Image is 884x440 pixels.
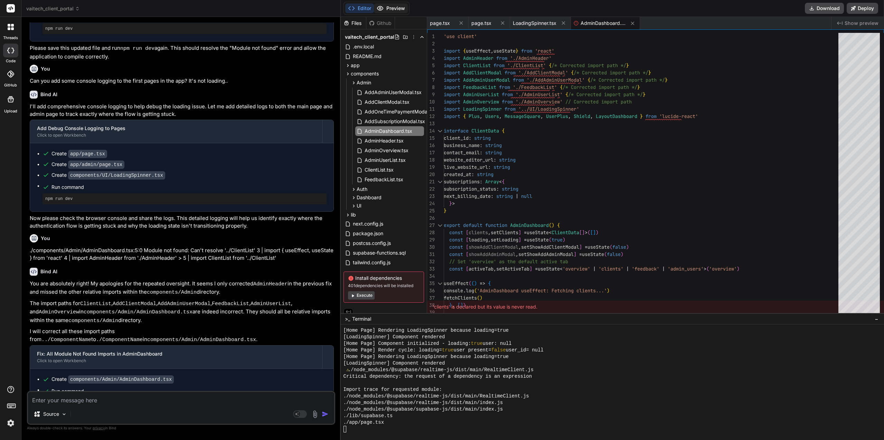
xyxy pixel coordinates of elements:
span: , [540,113,543,119]
span: page.tsx [430,20,450,27]
span: = [535,266,538,272]
span: contact_email [444,149,480,156]
span: ( [587,229,590,236]
span: ] [529,266,532,272]
span: : [488,164,491,170]
span: /* Corrected import path */ [568,91,643,98]
span: import [444,55,460,61]
label: threads [3,35,18,41]
div: 22 [427,185,435,193]
span: : [480,149,482,156]
div: 32 [427,258,435,265]
span: : [491,193,493,199]
span: default [463,222,482,228]
span: string [493,164,510,170]
span: /* Corrected import path */ [574,70,648,76]
span: = [585,244,587,250]
span: = [524,229,527,236]
span: , [518,244,521,250]
span: } [637,84,640,90]
div: 5 [427,62,435,69]
div: 13 [427,120,435,127]
span: { [502,178,505,185]
div: 14 [427,127,435,135]
span: ] [582,229,585,236]
img: Pick Models [61,411,67,417]
p: Now please check the browser console and share the logs. This detailed logging will help us ident... [30,214,334,230]
span: [ [466,251,469,257]
div: Click to open Workbench [37,358,315,364]
div: 8 [427,84,435,91]
h6: Bind AI [40,91,57,98]
span: ] [593,229,596,236]
span: [ [466,266,469,272]
div: 31 [427,251,435,258]
span: ] [518,229,521,236]
span: string [485,142,502,148]
span: Show preview [845,20,878,27]
span: = [524,237,527,243]
span: showAddAdminModal [469,251,516,257]
h6: You [41,65,50,72]
span: Install dependencies [348,275,420,282]
span: AdminUserList [463,91,499,98]
p: You are absolutely right! My apologies for the repeated oversight. It seems I only corrected in t... [30,280,334,297]
h6: Bind AI [40,268,57,275]
div: 17 [427,149,435,156]
span: : [480,142,482,148]
img: attachment [311,410,319,418]
span: from [496,55,507,61]
span: '../UI/LoadingSpinner' [518,106,579,112]
span: , [590,113,593,119]
span: | [516,193,518,199]
span: from [493,62,505,68]
div: 33 [427,265,435,273]
span: } [444,208,446,214]
span: vaitech_client_portal [345,34,394,40]
span: MessageSquare [505,113,540,119]
span: from [646,113,657,119]
span: 'overview' [563,266,590,272]
span: ] [518,237,521,243]
span: next_billing_date [444,193,491,199]
span: , [499,113,502,119]
span: 'feedback' [632,266,659,272]
span: ] [579,244,582,250]
span: { [565,91,568,98]
span: package.json [352,229,384,238]
span: setLoading [491,237,518,243]
button: Preview [374,3,408,13]
div: 21 [427,178,435,185]
div: 4 [427,55,435,62]
span: ( [706,266,709,272]
span: AdminDashboard.tsx [581,20,626,27]
span: lib [351,211,356,218]
span: useState [527,237,549,243]
button: Fix: All Module Not Found Imports in AdminDashboardClick to open Workbench [30,346,322,368]
span: import [444,48,460,54]
span: './AdminOverview' [516,99,563,105]
span: const [449,251,463,257]
span: tailwind.config.js [352,258,391,267]
span: useState [587,244,610,250]
span: } [643,91,646,98]
span: loading [469,237,488,243]
span: components [351,70,379,77]
span: ClientData [552,229,579,236]
span: ) [621,251,623,257]
div: Github [366,20,395,27]
span: README.md [352,52,382,61]
button: − [873,313,880,324]
span: } [626,62,629,68]
span: next.config.js [352,220,384,228]
span: useState [582,251,604,257]
span: < [499,178,502,185]
span: FeedbackList.tsx [364,175,404,184]
span: './AddAdminUserModal' [527,77,585,83]
span: < [560,266,563,272]
span: import [444,77,460,83]
span: } [648,70,651,76]
span: ( [549,222,552,228]
span: > [585,229,587,236]
span: true [552,237,563,243]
